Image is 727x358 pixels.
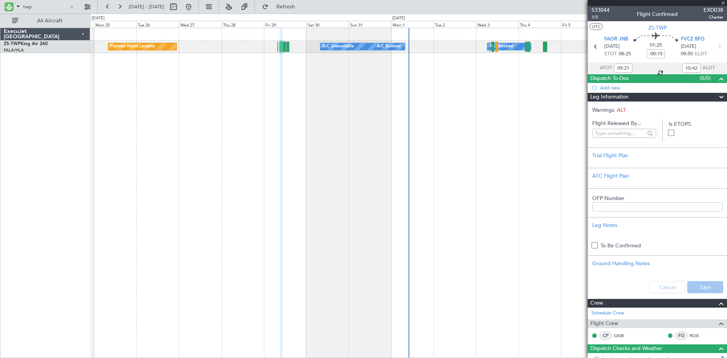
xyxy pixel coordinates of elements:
[322,41,354,52] div: A/C Unavailable
[264,21,306,28] div: Fri 29
[604,43,620,50] span: [DATE]
[306,21,349,28] div: Sat 30
[23,1,67,13] input: A/C (Reg. or Type)
[136,21,179,28] div: Tue 26
[600,64,612,72] span: ATOT
[690,332,707,339] a: ROX
[681,36,705,43] span: FVCZ BFO
[4,42,20,46] span: ZS-TWP
[590,299,603,308] span: Crew
[614,332,631,339] a: GNB
[681,50,693,58] span: 09:50
[590,344,662,353] span: Dispatch Checks and Weather
[8,15,82,27] button: All Aircraft
[590,319,618,328] span: Flight Crew
[704,6,723,14] span: EXD038
[590,93,629,102] span: Leg Information
[604,36,628,43] span: FAOR JNB
[704,14,723,20] span: Charter
[476,21,518,28] div: Wed 3
[695,50,707,58] span: ELDT
[599,331,612,340] div: CP
[681,43,696,50] span: [DATE]
[619,50,631,58] span: 08:25
[637,10,678,18] div: Flight Confirmed
[259,1,304,13] button: Refresh
[592,194,722,202] label: OFP Number
[179,21,221,28] div: Wed 27
[377,41,401,52] div: A/C Booked
[391,21,434,28] div: Mon 1
[392,15,405,22] div: [DATE]
[92,15,105,22] div: [DATE]
[601,242,641,250] label: To Be Confirmed
[4,42,48,46] a: ZS-TWPKing Air 260
[590,74,629,83] span: Dispatch To-Dos
[617,106,626,114] span: ALT
[702,64,715,72] span: ALDT
[669,120,722,128] label: Is ETOPS
[270,4,302,9] span: Refresh
[591,310,624,317] a: Schedule Crew
[592,260,722,267] div: Ground Handling Notes
[592,119,656,127] span: Flight Released By...
[434,21,476,28] div: Tue 2
[675,331,688,340] div: FO
[600,84,723,91] div: Add new
[222,21,264,28] div: Thu 28
[648,24,667,32] span: ZS-TWP
[604,50,617,58] span: ETOT
[518,21,561,28] div: Thu 4
[129,3,164,10] span: [DATE] - [DATE]
[700,74,711,82] span: (0/0)
[20,18,80,23] span: All Aircraft
[650,42,662,49] span: 01:25
[592,221,722,229] div: Leg Notes
[591,6,610,14] span: 533044
[588,106,727,114] div: Warnings
[561,21,603,28] div: Fri 5
[489,41,513,52] div: A/C Booked
[349,21,391,28] div: Sun 31
[592,152,722,159] div: Trial Flight Plan
[4,47,24,53] a: FALA/HLA
[110,41,155,52] div: Planned Maint Lanseria
[595,128,645,139] input: Type something...
[94,21,136,28] div: Mon 25
[592,172,722,180] div: ATC Flight Plan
